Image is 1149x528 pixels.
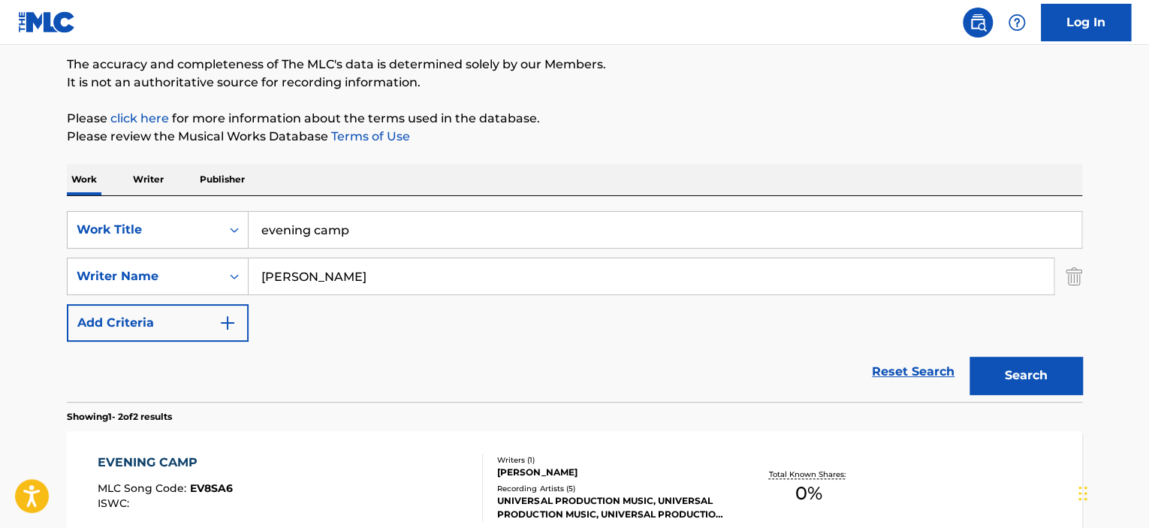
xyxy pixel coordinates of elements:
[1066,258,1082,295] img: Delete Criterion
[190,481,233,495] span: EV8SA6
[970,357,1082,394] button: Search
[77,221,212,239] div: Work Title
[98,481,190,495] span: MLC Song Code :
[98,454,233,472] div: EVENING CAMP
[328,129,410,143] a: Terms of Use
[497,454,724,466] div: Writers ( 1 )
[67,74,1082,92] p: It is not an authoritative source for recording information.
[195,164,249,195] p: Publisher
[67,128,1082,146] p: Please review the Musical Works Database
[1074,456,1149,528] iframe: Chat Widget
[67,410,172,424] p: Showing 1 - 2 of 2 results
[1078,471,1087,516] div: Drag
[795,480,822,507] span: 0 %
[969,14,987,32] img: search
[67,164,101,195] p: Work
[497,494,724,521] div: UNIVERSAL PRODUCTION MUSIC, UNIVERSAL PRODUCTION MUSIC, UNIVERSAL PRODUCTION MUSIC, UNIVERSAL PRO...
[128,164,168,195] p: Writer
[110,111,169,125] a: click here
[18,11,76,33] img: MLC Logo
[497,466,724,479] div: [PERSON_NAME]
[219,314,237,332] img: 9d2ae6d4665cec9f34b9.svg
[67,304,249,342] button: Add Criteria
[77,267,212,285] div: Writer Name
[963,8,993,38] a: Public Search
[1041,4,1131,41] a: Log In
[98,496,133,510] span: ISWC :
[864,355,962,388] a: Reset Search
[1002,8,1032,38] div: Help
[1008,14,1026,32] img: help
[67,211,1082,402] form: Search Form
[497,483,724,494] div: Recording Artists ( 5 )
[768,469,849,480] p: Total Known Shares:
[67,56,1082,74] p: The accuracy and completeness of The MLC's data is determined solely by our Members.
[67,110,1082,128] p: Please for more information about the terms used in the database.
